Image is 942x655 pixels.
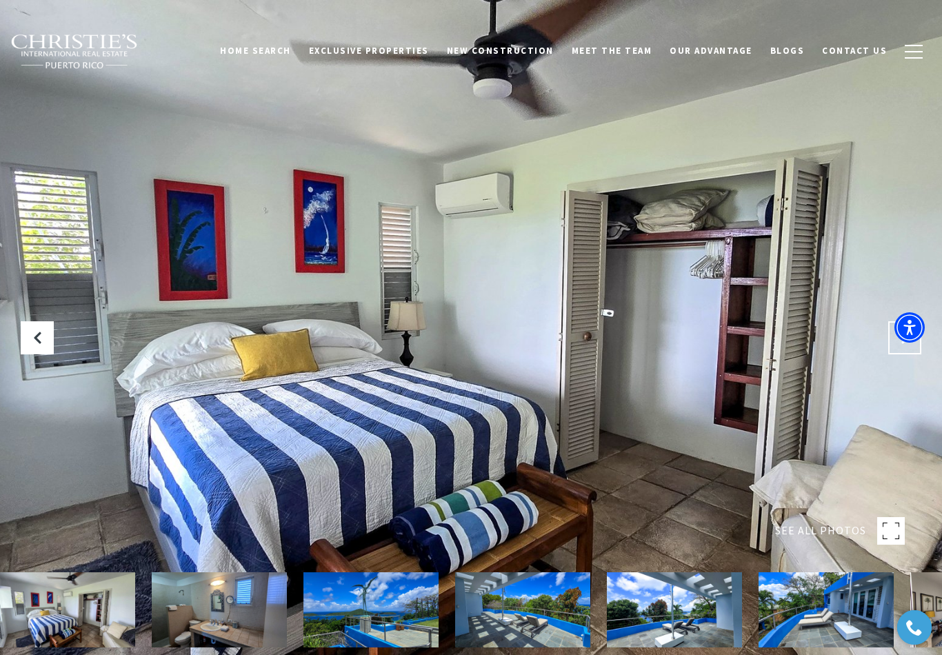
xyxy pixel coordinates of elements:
[309,45,429,57] span: Exclusive Properties
[896,32,932,72] button: button
[447,45,554,57] span: New Construction
[661,38,761,64] a: Our Advantage
[438,38,563,64] a: New Construction
[10,34,139,70] img: Christie's International Real Estate black text logo
[211,38,300,64] a: Home Search
[670,45,752,57] span: Our Advantage
[775,522,866,540] span: SEE ALL PHOTOS
[770,45,805,57] span: Blogs
[152,572,287,647] img: 3 LA QUINTA MELONES BEACH BARRIO FLAMENCO
[21,321,54,354] button: Previous Slide
[563,38,661,64] a: Meet the Team
[300,38,438,64] a: Exclusive Properties
[759,572,894,647] img: 3 LA QUINTA MELONES BEACH BARRIO FLAMENCO
[894,312,925,343] div: Accessibility Menu
[303,572,439,647] img: 3 LA QUINTA MELONES BEACH BARRIO FLAMENCO
[607,572,742,647] img: 3 LA QUINTA MELONES BEACH BARRIO FLAMENCO
[822,45,887,57] span: Contact Us
[455,572,590,647] img: 3 LA QUINTA MELONES BEACH BARRIO FLAMENCO
[761,38,814,64] a: Blogs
